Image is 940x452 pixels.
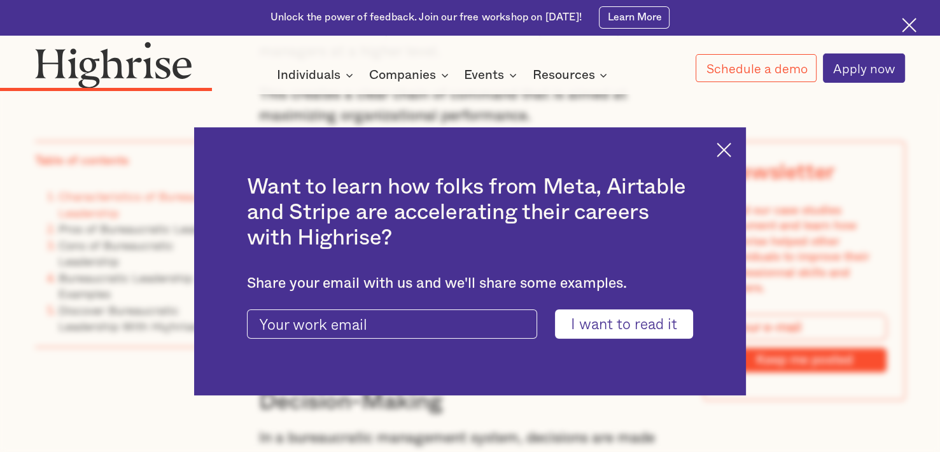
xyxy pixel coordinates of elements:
[902,18,916,32] img: Cross icon
[464,67,504,83] div: Events
[599,6,670,29] a: Learn More
[369,67,436,83] div: Companies
[696,54,817,83] a: Schedule a demo
[270,11,582,25] div: Unlock the power of feedback. Join our free workshop on [DATE]!
[247,174,694,251] h2: Want to learn how folks from Meta, Airtable and Stripe are accelerating their careers with Highrise?
[823,53,905,82] a: Apply now
[555,309,693,339] input: I want to read it
[247,274,694,292] div: Share your email with us and we'll share some examples.
[532,67,594,83] div: Resources
[369,67,452,83] div: Companies
[464,67,521,83] div: Events
[247,309,694,339] form: current-ascender-blog-article-modal-form
[277,67,340,83] div: Individuals
[532,67,611,83] div: Resources
[277,67,357,83] div: Individuals
[717,143,731,157] img: Cross icon
[247,309,537,339] input: Your work email
[35,41,192,89] img: Highrise logo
